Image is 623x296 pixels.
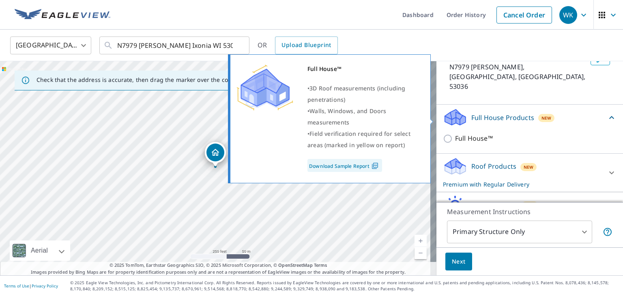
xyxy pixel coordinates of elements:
[236,63,293,112] img: Premium
[110,262,327,269] span: © 2025 TomTom, Earthstar Geographics SIO, © 2025 Microsoft Corporation, ©
[415,247,427,259] a: Current Level 17, Zoom Out
[443,195,617,215] div: Solar ProductsNew
[314,262,327,268] a: Terms
[278,262,312,268] a: OpenStreetMap
[4,283,58,288] p: |
[37,76,270,84] p: Check that the address is accurate, then drag the marker over the correct structure.
[471,161,516,171] p: Roof Products
[281,40,331,50] span: Upload Blueprint
[307,107,386,126] span: Walls, Windows, and Doors measurements
[449,62,587,91] p: N7979 [PERSON_NAME], [GEOGRAPHIC_DATA], [GEOGRAPHIC_DATA], 53036
[307,83,420,105] div: •
[258,36,338,54] div: OR
[447,221,592,243] div: Primary Structure Only
[452,257,466,267] span: Next
[445,253,472,271] button: Next
[10,34,91,57] div: [GEOGRAPHIC_DATA]
[117,34,233,57] input: Search by address or latitude-longitude
[70,280,619,292] p: © 2025 Eagle View Technologies, Inc. and Pictometry International Corp. All Rights Reserved. Repo...
[205,142,226,167] div: Dropped pin, building 1, Residential property, N7979 Woody Ln Ixonia, WI 53036
[541,115,552,121] span: New
[307,84,405,103] span: 3D Roof measurements (including penetrations)
[10,240,70,261] div: Aerial
[4,283,29,289] a: Terms of Use
[307,63,420,75] div: Full House™
[275,36,337,54] a: Upload Blueprint
[307,159,382,172] a: Download Sample Report
[471,113,534,122] p: Full House Products
[471,200,518,210] p: Solar Products
[603,227,612,237] span: Your report will include only the primary structure on the property. For example, a detached gara...
[443,180,602,189] p: Premium with Regular Delivery
[28,240,50,261] div: Aerial
[32,283,58,289] a: Privacy Policy
[415,235,427,247] a: Current Level 17, Zoom In
[307,130,410,149] span: Field verification required for select areas (marked in yellow on report)
[496,6,552,24] a: Cancel Order
[15,9,110,21] img: EV Logo
[559,6,577,24] div: WK
[524,164,534,170] span: New
[443,157,617,189] div: Roof ProductsNewPremium with Regular Delivery
[455,133,493,144] p: Full House™
[370,162,380,169] img: Pdf Icon
[307,128,420,151] div: •
[443,108,617,127] div: Full House ProductsNew
[447,207,612,217] p: Measurement Instructions
[307,105,420,128] div: •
